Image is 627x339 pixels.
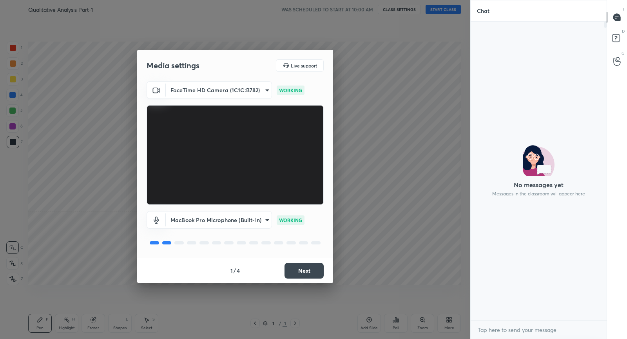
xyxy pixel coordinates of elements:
p: WORKING [279,87,302,94]
div: FaceTime HD Camera (1C1C:B782) [166,81,272,99]
h5: Live support [291,63,317,68]
div: FaceTime HD Camera (1C1C:B782) [166,211,272,229]
h4: 4 [237,266,240,275]
button: Next [285,263,324,279]
h4: 1 [230,266,233,275]
p: T [622,6,625,12]
p: G [622,50,625,56]
h4: / [234,266,236,275]
p: D [622,28,625,34]
p: Chat [471,0,496,21]
p: WORKING [279,217,302,224]
h2: Media settings [147,60,199,71]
